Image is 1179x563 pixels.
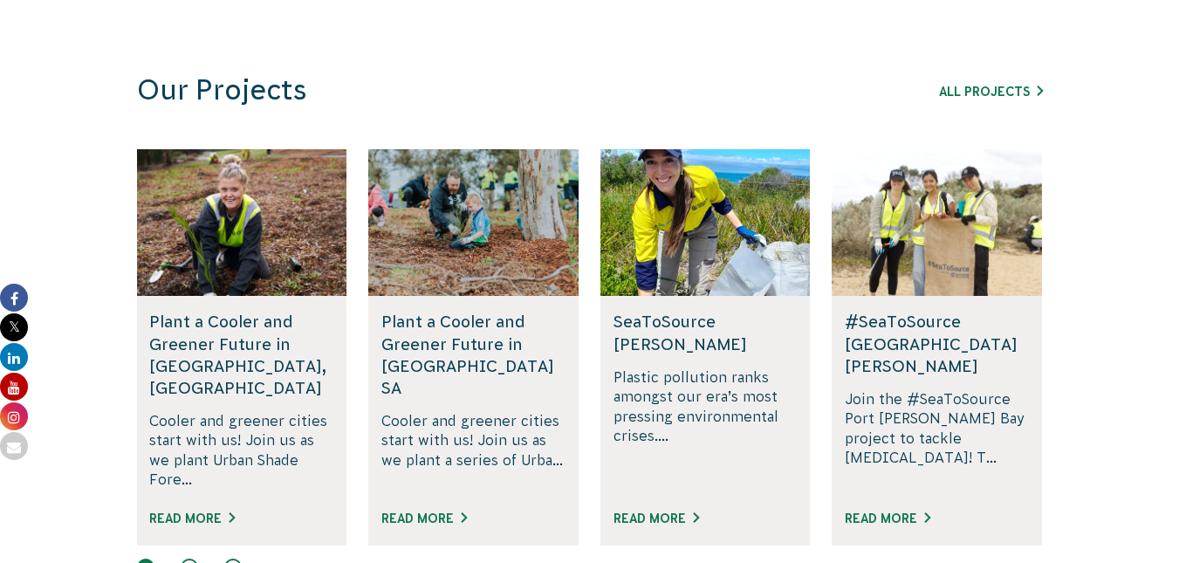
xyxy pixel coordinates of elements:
h5: #SeaToSource [GEOGRAPHIC_DATA][PERSON_NAME] [845,311,1029,377]
p: Plastic pollution ranks amongst our era’s most pressing environmental crises.... [613,367,798,490]
h5: Plant a Cooler and Greener Future in [GEOGRAPHIC_DATA] SA [381,311,566,399]
a: Read More [149,512,235,525]
a: Read More [613,512,699,525]
h5: SeaToSource [PERSON_NAME] [613,311,798,354]
p: Cooler and greener cities start with us! Join us as we plant a series of Urba... [381,411,566,490]
a: Read More [845,512,930,525]
p: Join the #SeaToSource Port [PERSON_NAME] Bay project to tackle [MEDICAL_DATA]! T... [845,389,1029,490]
h3: Our Projects [137,73,807,107]
a: All Projects [939,85,1043,99]
a: Read More [381,512,467,525]
p: Cooler and greener cities start with us! Join us as we plant Urban Shade Fore... [149,411,333,490]
h5: Plant a Cooler and Greener Future in [GEOGRAPHIC_DATA], [GEOGRAPHIC_DATA] [149,311,333,399]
